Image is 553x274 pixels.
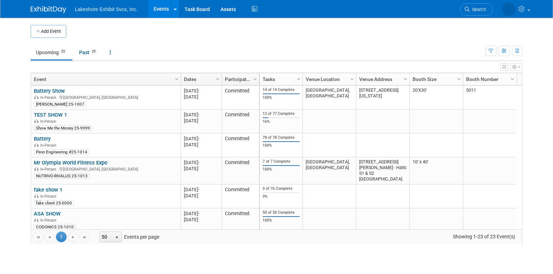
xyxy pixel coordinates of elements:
[34,167,38,171] img: In-Person Event
[184,94,218,100] div: [DATE]
[222,184,259,208] td: Committed
[34,210,61,217] a: ASA SHOW
[446,232,522,242] span: Showing 1-23 of 23 Event(s)
[214,73,222,84] a: Column Settings
[40,119,58,124] span: In-Person
[34,187,62,193] a: fake show 1
[296,76,301,82] span: Column Settings
[184,193,218,199] div: [DATE]
[263,159,300,164] div: 7 of 7 Complete
[198,211,200,216] span: -
[40,194,58,199] span: In-Person
[90,49,98,54] span: 25
[44,232,55,242] a: Go to the previous page
[263,143,300,148] div: 100%
[40,95,58,100] span: In-Person
[252,73,259,84] a: Column Settings
[34,166,177,172] div: [GEOGRAPHIC_DATA], [GEOGRAPHIC_DATA]
[173,73,181,84] a: Column Settings
[31,6,66,13] img: ExhibitDay
[31,46,72,59] a: Upcoming23
[403,76,408,82] span: Column Settings
[509,73,517,84] a: Column Settings
[263,218,300,223] div: 100%
[79,232,90,242] a: Go to the last page
[263,119,300,124] div: 16%
[34,95,38,99] img: In-Person Event
[466,73,512,85] a: Booth Number
[184,136,218,142] div: [DATE]
[222,157,259,184] td: Committed
[34,149,89,155] div: Penn Engineering #25-1014
[34,112,67,118] a: TEST SHOW 1
[40,218,58,223] span: In-Person
[31,25,66,38] button: Add Event
[114,235,120,240] span: select
[47,234,52,240] span: Go to the previous page
[198,136,200,141] span: -
[184,210,218,217] div: [DATE]
[74,46,103,59] a: Past25
[402,73,410,84] a: Column Settings
[263,167,300,172] div: 100%
[59,49,67,54] span: 23
[225,73,254,85] a: Participation
[463,86,516,110] td: 5011
[222,208,259,232] td: Committed
[409,157,463,184] td: 10' x 40'
[34,159,107,166] a: Mr Olympia World Fitness Expo
[306,73,351,85] a: Venue Location
[70,234,76,240] span: Go to the next page
[82,234,88,240] span: Go to the last page
[184,166,218,172] div: [DATE]
[263,111,300,116] div: 12 of 77 Complete
[34,173,90,179] div: NUTRIVO-RIVALUS 25-1013
[33,232,43,242] a: Go to the first page
[222,110,259,133] td: Committed
[34,224,76,230] div: CODONICS 25-1010
[40,167,58,172] span: In-Person
[502,2,516,16] img: MICHELLE MOYA
[184,118,218,124] div: [DATE]
[174,76,180,82] span: Column Settings
[348,73,356,84] a: Column Settings
[349,76,355,82] span: Column Settings
[263,194,300,199] div: 0%
[184,112,218,118] div: [DATE]
[263,186,300,191] div: 0 of 76 Complete
[263,87,300,92] div: 14 of 14 Complete
[198,88,200,93] span: -
[303,86,356,110] td: [GEOGRAPHIC_DATA], [GEOGRAPHIC_DATA]
[68,232,78,242] a: Go to the next page
[184,88,218,94] div: [DATE]
[184,73,217,85] a: Dates
[34,88,65,94] a: Battery Show
[263,210,300,215] div: 50 of 50 Complete
[222,86,259,110] td: Committed
[100,232,112,242] span: 50
[184,142,218,148] div: [DATE]
[198,187,200,192] span: -
[34,125,92,131] div: Show Me the Money 25-9999
[34,218,38,222] img: In-Person Event
[413,73,458,85] a: Booth Size
[56,232,67,242] span: 1
[356,157,409,184] td: [STREET_ADDRESS] [PERSON_NAME] - Halls S1 & S2 [GEOGRAPHIC_DATA]
[356,86,409,110] td: [STREET_ADDRESS][US_STATE]
[34,194,38,198] img: In-Person Event
[215,76,221,82] span: Column Settings
[456,76,462,82] span: Column Settings
[263,73,298,85] a: Tasks
[184,187,218,193] div: [DATE]
[34,73,176,85] a: Event
[198,112,200,117] span: -
[263,135,300,140] div: 78 of 78 Complete
[295,73,303,84] a: Column Settings
[34,136,51,142] a: Battery
[184,217,218,223] div: [DATE]
[40,143,58,148] span: In-Person
[34,101,87,107] div: [PERSON_NAME] 25-1007
[34,119,38,123] img: In-Person Event
[34,143,38,147] img: In-Person Event
[91,232,166,242] span: Events per page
